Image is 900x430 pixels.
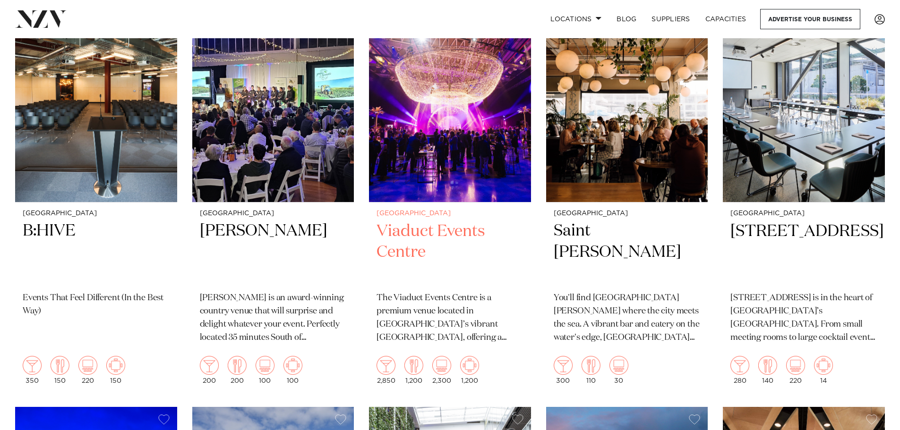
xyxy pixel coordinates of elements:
[377,210,523,217] small: [GEOGRAPHIC_DATA]
[609,9,644,29] a: BLOG
[554,292,701,345] p: You'll find [GEOGRAPHIC_DATA][PERSON_NAME] where the city meets the sea. A vibrant bar and eatery...
[200,220,347,284] h2: [PERSON_NAME]
[554,356,573,384] div: 300
[730,292,877,345] p: [STREET_ADDRESS] is in the heart of [GEOGRAPHIC_DATA]’s [GEOGRAPHIC_DATA]. From small meeting roo...
[730,356,749,375] img: cocktail.png
[730,221,877,285] h2: [STREET_ADDRESS]
[106,356,125,375] img: meeting.png
[543,9,609,29] a: Locations
[23,220,170,284] h2: B:HIVE
[698,9,754,29] a: Capacities
[256,356,274,375] img: theatre.png
[814,356,833,375] img: meeting.png
[730,356,749,384] div: 280
[758,356,777,384] div: 140
[51,356,69,375] img: dining.png
[78,356,97,375] img: theatre.png
[15,10,67,27] img: nzv-logo.png
[609,356,628,375] img: theatre.png
[730,210,877,217] small: [GEOGRAPHIC_DATA]
[283,356,302,384] div: 100
[377,221,523,285] h2: Viaduct Events Centre
[228,356,247,384] div: 200
[23,356,42,375] img: cocktail.png
[582,356,600,384] div: 110
[200,356,219,375] img: cocktail.png
[460,356,479,375] img: meeting.png
[786,356,805,384] div: 220
[23,210,170,217] small: [GEOGRAPHIC_DATA]
[256,356,274,384] div: 100
[404,356,423,384] div: 1,200
[23,292,170,318] p: Events That Feel Different (In the Best Way)
[814,356,833,384] div: 14
[432,356,451,384] div: 2,300
[377,356,395,375] img: cocktail.png
[78,356,97,384] div: 220
[283,356,302,375] img: meeting.png
[554,210,701,217] small: [GEOGRAPHIC_DATA]
[460,356,479,384] div: 1,200
[644,9,697,29] a: SUPPLIERS
[228,356,247,375] img: dining.png
[23,356,42,384] div: 350
[106,356,125,384] div: 150
[200,210,347,217] small: [GEOGRAPHIC_DATA]
[609,356,628,384] div: 30
[200,356,219,384] div: 200
[554,356,573,375] img: cocktail.png
[786,356,805,375] img: theatre.png
[200,292,347,345] p: [PERSON_NAME] is an award-winning country venue that will surprise and delight whatever your even...
[377,356,395,384] div: 2,850
[432,356,451,375] img: theatre.png
[554,220,701,284] h2: Saint [PERSON_NAME]
[582,356,600,375] img: dining.png
[51,356,69,384] div: 150
[404,356,423,375] img: dining.png
[758,356,777,375] img: dining.png
[760,9,860,29] a: Advertise your business
[377,292,523,345] p: The Viaduct Events Centre is a premium venue located in [GEOGRAPHIC_DATA]’s vibrant [GEOGRAPHIC_D...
